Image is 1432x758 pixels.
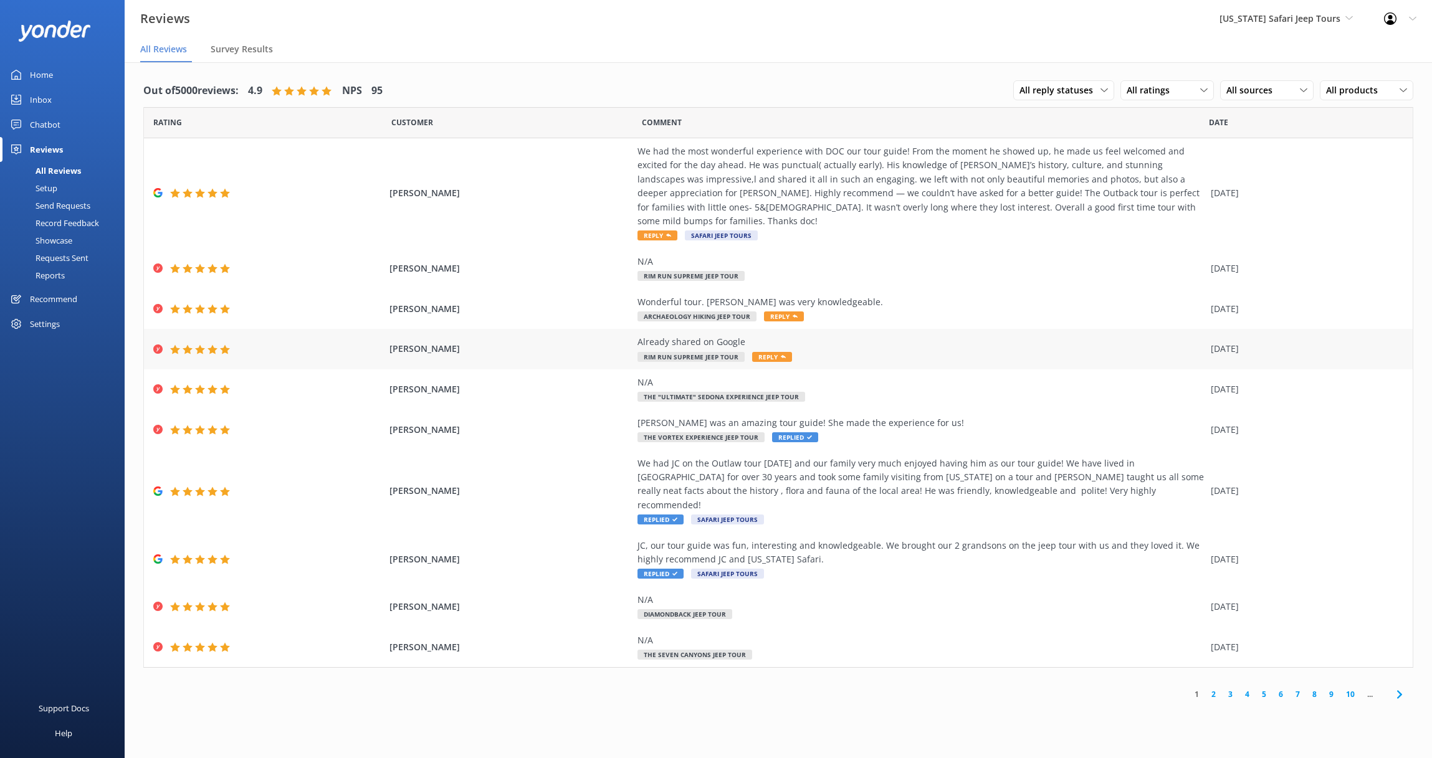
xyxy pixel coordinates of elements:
span: All reply statuses [1019,83,1100,97]
a: 3 [1222,688,1239,700]
div: [DATE] [1211,186,1397,200]
a: 4 [1239,688,1256,700]
span: All products [1326,83,1385,97]
a: 9 [1323,688,1340,700]
a: Reports [7,267,125,284]
a: 7 [1289,688,1306,700]
a: 2 [1205,688,1222,700]
span: Safari Jeep Tours [691,514,764,524]
span: [PERSON_NAME] [389,186,632,200]
a: 5 [1256,688,1272,700]
span: Date [153,116,182,128]
div: Home [30,62,53,87]
a: Setup [7,179,125,197]
div: [DATE] [1211,640,1397,654]
div: Send Requests [7,197,90,214]
div: [DATE] [1211,423,1397,437]
span: The "Ultimate" Sedona Experience Jeep Tour [637,392,805,402]
a: All Reviews [7,162,125,179]
div: [DATE] [1211,600,1397,614]
span: Rim Run Supreme Jeep Tour [637,352,745,362]
span: Replied [772,432,818,442]
a: 10 [1340,688,1361,700]
span: Date [391,116,433,128]
span: [PERSON_NAME] [389,600,632,614]
span: [PERSON_NAME] [389,262,632,275]
div: [DATE] [1211,382,1397,396]
div: Showcase [7,232,72,249]
span: Rim Run Supreme Jeep Tour [637,271,745,281]
div: Help [55,721,72,746]
span: All sources [1226,83,1280,97]
a: 1 [1188,688,1205,700]
span: [PERSON_NAME] [389,484,632,498]
div: We had JC on the Outlaw tour [DATE] and our family very much enjoyed having him as our tour guide... [637,457,1205,513]
a: Record Feedback [7,214,125,232]
div: All Reviews [7,162,81,179]
span: [PERSON_NAME] [389,423,632,437]
div: N/A [637,376,1205,389]
div: Inbox [30,87,52,112]
span: Replied [637,514,684,524]
div: JC, our tour guide was fun, interesting and knowledgeable. We brought our 2 grandsons on the jeep... [637,539,1205,567]
div: Requests Sent [7,249,88,267]
span: Diamondback Jeep Tour [637,609,732,619]
div: Record Feedback [7,214,99,232]
div: [DATE] [1211,302,1397,316]
span: Date [1209,116,1228,128]
span: [US_STATE] Safari Jeep Tours [1220,12,1340,24]
div: [DATE] [1211,262,1397,275]
h4: NPS [342,83,362,99]
span: Replied [637,569,684,579]
div: [DATE] [1211,342,1397,356]
div: Reviews [30,137,63,162]
div: N/A [637,593,1205,607]
div: Recommend [30,287,77,311]
a: 8 [1306,688,1323,700]
span: Question [642,116,682,128]
span: Survey Results [211,43,273,55]
span: Safari Jeep Tours [685,230,758,240]
span: The Vortex Experience Jeep Tour [637,432,765,442]
div: [DATE] [1211,552,1397,566]
div: Support Docs [39,696,89,721]
div: We had the most wonderful experience with DOC our tour guide! From the moment he showed up, he ma... [637,144,1205,228]
span: All ratings [1127,83,1177,97]
a: Showcase [7,232,125,249]
div: Wonderful tour. [PERSON_NAME] was very knowledgeable. [637,295,1205,309]
span: Reply [637,230,677,240]
a: 6 [1272,688,1289,700]
h4: 4.9 [248,83,262,99]
div: [PERSON_NAME] was an amazing tour guide! She made the experience for us! [637,416,1205,430]
h4: 95 [371,83,383,99]
span: Reply [752,352,792,362]
span: [PERSON_NAME] [389,342,632,356]
div: Chatbot [30,112,60,137]
span: [PERSON_NAME] [389,640,632,654]
span: The Seven Canyons Jeep Tour [637,650,752,660]
div: Settings [30,311,60,336]
a: Send Requests [7,197,125,214]
span: Safari Jeep Tours [691,569,764,579]
span: Archaeology Hiking Jeep Tour [637,311,757,321]
span: Reply [764,311,804,321]
span: ... [1361,688,1379,700]
div: [DATE] [1211,484,1397,498]
div: Setup [7,179,57,197]
span: [PERSON_NAME] [389,552,632,566]
span: [PERSON_NAME] [389,382,632,396]
h4: Out of 5000 reviews: [143,83,239,99]
span: All Reviews [140,43,187,55]
div: N/A [637,255,1205,268]
h3: Reviews [140,9,190,29]
div: Reports [7,267,65,284]
div: N/A [637,633,1205,647]
span: [PERSON_NAME] [389,302,632,316]
div: Already shared on Google [637,335,1205,349]
a: Requests Sent [7,249,125,267]
img: yonder-white-logo.png [19,21,90,41]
